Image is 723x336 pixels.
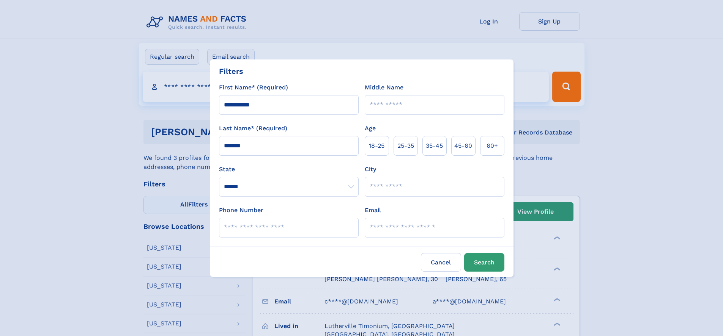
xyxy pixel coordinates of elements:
[487,141,498,150] span: 60+
[365,165,376,174] label: City
[369,141,384,150] span: 18‑25
[219,83,288,92] label: First Name* (Required)
[421,253,461,272] label: Cancel
[219,124,287,133] label: Last Name* (Required)
[219,206,263,215] label: Phone Number
[365,206,381,215] label: Email
[365,83,403,92] label: Middle Name
[454,141,472,150] span: 45‑60
[365,124,376,133] label: Age
[426,141,443,150] span: 35‑45
[219,66,243,77] div: Filters
[464,253,504,272] button: Search
[397,141,414,150] span: 25‑35
[219,165,359,174] label: State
